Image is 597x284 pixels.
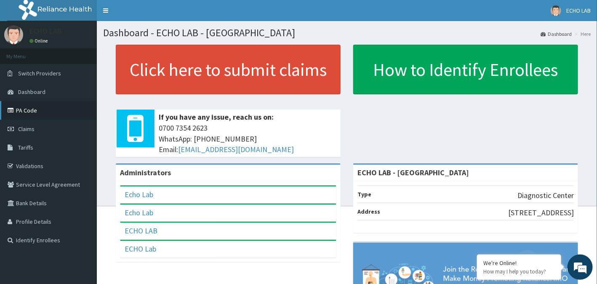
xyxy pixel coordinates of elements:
div: Chat with us now [44,47,141,58]
span: Switch Providers [18,70,61,77]
span: Claims [18,125,35,133]
span: Dashboard [18,88,45,96]
img: d_794563401_company_1708531726252_794563401 [16,42,34,63]
a: Online [29,38,50,44]
a: Dashboard [541,30,572,38]
p: ECHO LAB [29,27,62,35]
b: Address [357,208,380,215]
textarea: Type your message and hit 'Enter' [4,192,160,222]
span: ECHO LAB [566,7,591,14]
a: [EMAIL_ADDRESS][DOMAIN_NAME] [178,145,294,154]
a: How to Identify Enrollees [353,45,578,94]
span: Tariffs [18,144,33,151]
a: Echo Lab [125,190,153,199]
div: Minimize live chat window [138,4,158,24]
img: User Image [4,25,23,44]
a: Click here to submit claims [116,45,341,94]
p: Diagnostic Center [517,190,574,201]
span: We're online! [49,87,116,172]
b: If you have any issue, reach us on: [159,112,274,122]
div: We're Online! [483,259,555,267]
h1: Dashboard - ECHO LAB - [GEOGRAPHIC_DATA] [103,27,591,38]
b: Administrators [120,168,171,177]
b: Type [357,190,371,198]
a: Echo Lab [125,208,153,217]
li: Here [573,30,591,38]
a: ECHO Lab [125,244,156,254]
span: 0700 7354 2623 WhatsApp: [PHONE_NUMBER] Email: [159,123,336,155]
p: [STREET_ADDRESS] [508,207,574,218]
p: How may I help you today? [483,268,555,275]
a: ECHO LAB [125,226,157,236]
strong: ECHO LAB - [GEOGRAPHIC_DATA] [357,168,469,177]
img: User Image [551,5,561,16]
